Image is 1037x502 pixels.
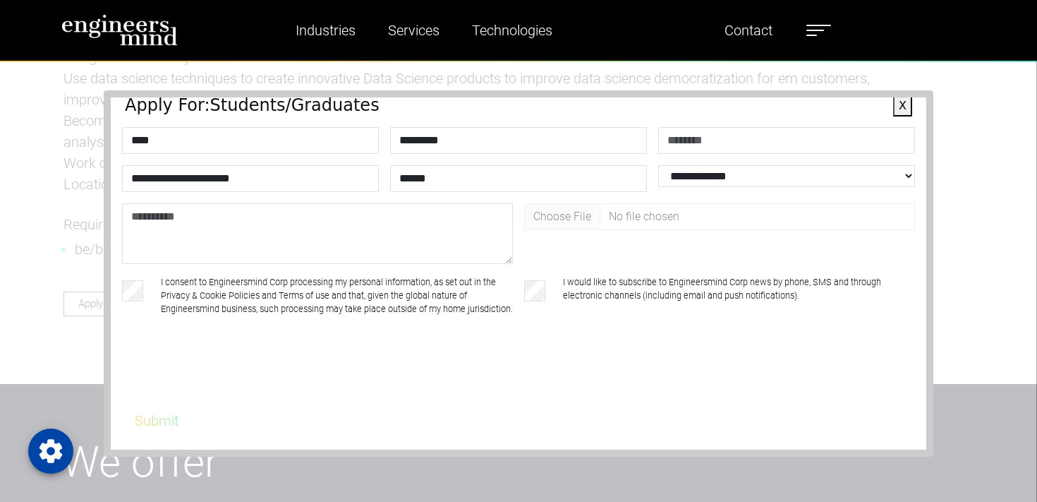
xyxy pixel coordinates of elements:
button: X [893,95,912,116]
a: Technologies [466,14,558,47]
a: Contact [719,14,778,47]
a: Industries [290,14,361,47]
iframe: reCAPTCHA [125,351,339,406]
label: I consent to Engineersmind Corp processing my personal information, as set out in the Privacy & C... [161,275,513,316]
h4: Apply For: Students/Graduates [125,95,912,116]
label: I would like to subscribe to Engineersmind Corp news by phone, SMS and through electronic channel... [563,275,915,316]
img: logo [61,14,178,46]
a: Services [382,14,445,47]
